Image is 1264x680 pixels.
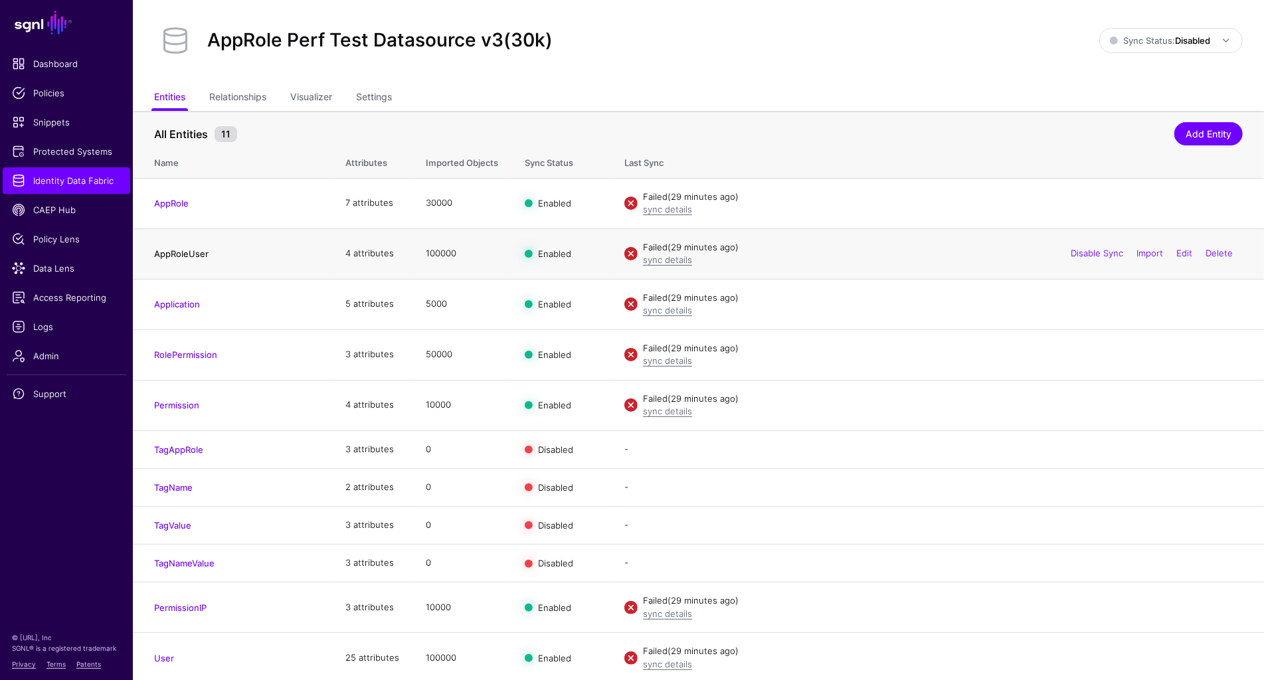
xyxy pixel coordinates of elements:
app-datasources-item-entities-syncstatus: - [624,557,628,568]
a: Patents [76,660,101,668]
span: Identity Data Fabric [12,174,121,187]
th: Sync Status [511,143,611,178]
a: Relationships [209,86,266,111]
td: 3 attributes [332,430,412,468]
td: 4 attributes [332,380,412,430]
a: Permission [154,400,199,410]
td: 0 [412,430,511,468]
span: Enabled [538,602,571,612]
a: Disable Sync [1071,248,1123,258]
div: Failed (29 minutes ago) [643,594,1243,608]
td: 30000 [412,178,511,228]
a: sync details [643,204,692,214]
span: Admin [12,349,121,363]
a: sync details [643,305,692,315]
strong: Disabled [1175,35,1210,46]
td: 10000 [412,380,511,430]
span: Disabled [538,558,573,568]
span: Enabled [538,400,571,410]
span: Enabled [538,198,571,209]
a: Protected Systems [3,138,130,165]
a: Delete [1206,248,1233,258]
th: Last Sync [611,143,1264,178]
a: SGNL [8,8,125,37]
app-datasources-item-entities-syncstatus: - [624,444,628,454]
td: 5 attributes [332,279,412,329]
td: 7 attributes [332,178,412,228]
td: 0 [412,506,511,544]
a: Access Reporting [3,284,130,311]
a: Import [1136,248,1163,258]
td: 0 [412,545,511,582]
span: Snippets [12,116,121,129]
td: 3 attributes [332,582,412,633]
small: 11 [215,126,237,142]
span: Enabled [538,299,571,309]
td: 50000 [412,329,511,380]
span: Access Reporting [12,291,121,304]
div: Failed (29 minutes ago) [643,645,1243,658]
p: SGNL® is a registered trademark [12,643,121,653]
a: Terms [46,660,66,668]
app-datasources-item-entities-syncstatus: - [624,519,628,530]
span: Enabled [538,349,571,360]
a: Logs [3,313,130,340]
div: Failed (29 minutes ago) [643,241,1243,254]
span: Enabled [538,248,571,259]
a: Policy Lens [3,226,130,252]
a: AppRole [154,198,189,209]
a: User [154,653,174,663]
p: © [URL], Inc [12,632,121,643]
a: TagNameValue [154,558,215,568]
div: Failed (29 minutes ago) [643,292,1243,305]
th: Attributes [332,143,412,178]
app-datasources-item-entities-syncstatus: - [624,481,628,492]
a: Dashboard [3,50,130,77]
span: Disabled [538,481,573,492]
a: sync details [643,659,692,669]
a: TagValue [154,520,191,531]
span: Data Lens [12,262,121,275]
span: Policy Lens [12,232,121,246]
span: Disabled [538,444,573,454]
h2: AppRole Perf Test Datasource v3(30k) [207,29,553,52]
span: CAEP Hub [12,203,121,216]
a: Entities [154,86,185,111]
td: 0 [412,468,511,506]
span: Policies [12,86,121,100]
a: RolePermission [154,349,217,360]
a: sync details [643,254,692,265]
a: Identity Data Fabric [3,167,130,194]
a: Settings [356,86,392,111]
a: Data Lens [3,255,130,282]
a: Edit [1176,248,1192,258]
a: TagName [154,482,193,493]
span: Protected Systems [12,145,121,158]
a: Visualizer [290,86,332,111]
th: Imported Objects [412,143,511,178]
td: 3 attributes [332,545,412,582]
span: Support [12,387,121,400]
td: 10000 [412,582,511,633]
span: Enabled [538,652,571,663]
span: Sync Status: [1110,35,1210,46]
a: Policies [3,80,130,106]
span: Disabled [538,520,573,531]
a: Admin [3,343,130,369]
td: 2 attributes [332,468,412,506]
a: AppRoleUser [154,248,209,259]
td: 3 attributes [332,506,412,544]
td: 3 attributes [332,329,412,380]
div: Failed (29 minutes ago) [643,392,1243,406]
a: sync details [643,608,692,619]
a: sync details [643,406,692,416]
span: Logs [12,320,121,333]
div: Failed (29 minutes ago) [643,342,1243,355]
td: 4 attributes [332,228,412,279]
a: sync details [643,355,692,366]
a: Application [154,299,200,309]
a: PermissionIP [154,602,207,613]
a: Privacy [12,660,36,668]
td: 5000 [412,279,511,329]
th: Name [133,143,332,178]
